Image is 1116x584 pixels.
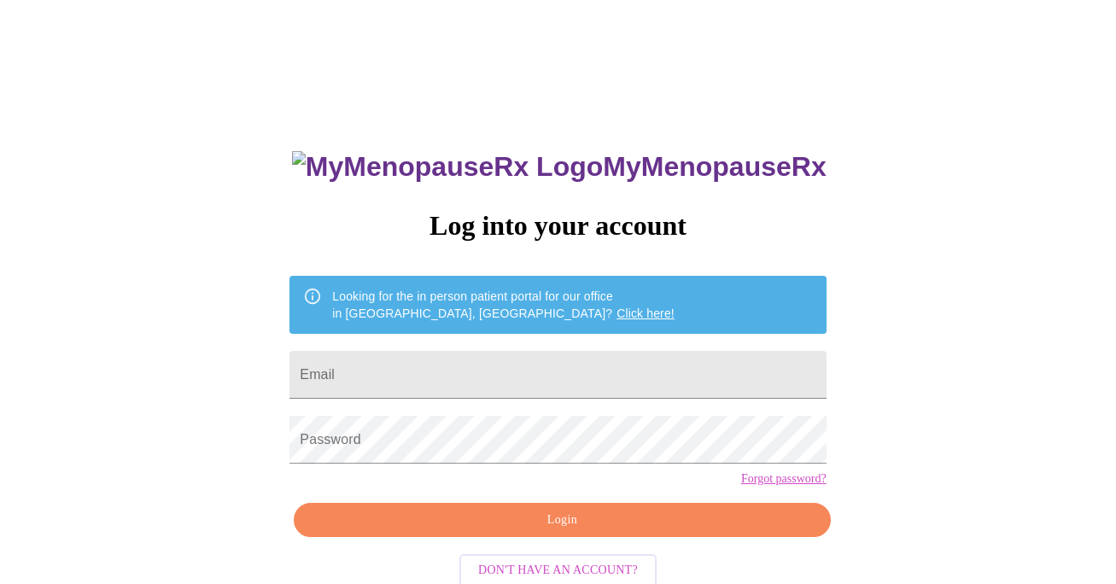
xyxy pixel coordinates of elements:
[332,281,675,329] div: Looking for the in person patient portal for our office in [GEOGRAPHIC_DATA], [GEOGRAPHIC_DATA]?
[455,562,661,576] a: Don't have an account?
[313,510,810,531] span: Login
[294,503,830,538] button: Login
[741,472,827,486] a: Forgot password?
[292,151,827,183] h3: MyMenopauseRx
[292,151,603,183] img: MyMenopauseRx Logo
[289,210,826,242] h3: Log into your account
[478,560,638,581] span: Don't have an account?
[616,307,675,320] a: Click here!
